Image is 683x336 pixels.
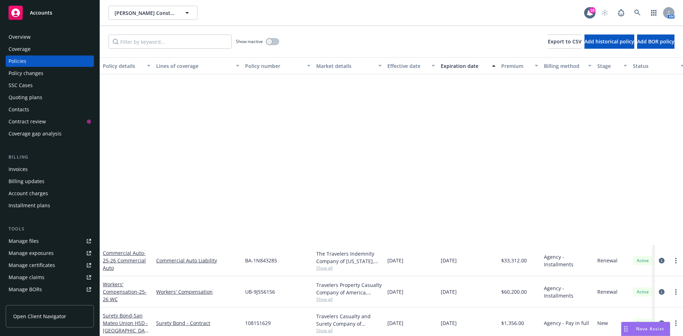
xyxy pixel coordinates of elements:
[242,57,313,74] button: Policy number
[115,9,176,17] span: [PERSON_NAME] Construction, Inc.
[6,128,94,139] a: Coverage gap analysis
[9,247,54,259] div: Manage exposures
[385,57,438,74] button: Effective date
[9,260,55,271] div: Manage certificates
[6,3,94,23] a: Accounts
[594,57,630,74] button: Stage
[548,38,582,45] span: Export to CSV
[9,128,62,139] div: Coverage gap analysis
[103,281,147,303] a: Workers' Compensation
[6,43,94,55] a: Coverage
[316,265,382,271] span: Show all
[548,34,582,49] button: Export to CSV
[6,154,94,161] div: Billing
[316,281,382,296] div: Travelers Property Casualty Company of America, Travelers Insurance
[621,322,630,336] div: Drag to move
[636,257,650,264] span: Active
[6,235,94,247] a: Manage files
[9,176,44,187] div: Billing updates
[672,256,680,265] a: more
[9,235,39,247] div: Manage files
[544,284,592,299] span: Agency - Installments
[156,62,232,70] div: Lines of coverage
[621,322,670,336] button: Nova Assist
[6,247,94,259] a: Manage exposures
[9,272,44,283] div: Manage claims
[316,62,374,70] div: Market details
[316,313,382,327] div: Travelers Casualty and Surety Company of America, Travelers Insurance
[9,55,26,67] div: Policies
[9,296,63,307] div: Summary of insurance
[245,62,303,70] div: Policy number
[9,188,48,199] div: Account charges
[103,62,143,70] div: Policy details
[6,272,94,283] a: Manage claims
[589,7,595,14] div: 18
[103,250,146,271] a: Commercial Auto
[100,57,153,74] button: Policy details
[584,34,634,49] button: Add historical policy
[584,38,634,45] span: Add historical policy
[245,257,277,264] span: BA-1N843285
[441,288,457,295] span: [DATE]
[637,38,674,45] span: Add BOR policy
[501,62,530,70] div: Premium
[313,57,385,74] button: Market details
[6,260,94,271] a: Manage certificates
[9,200,50,211] div: Installment plans
[9,284,42,295] div: Manage BORs
[657,319,666,327] a: circleInformation
[387,319,403,327] span: [DATE]
[316,327,382,334] span: Show all
[103,250,146,271] span: - 25-26 Commercial Auto
[597,257,618,264] span: Renewal
[6,68,94,79] a: Policy changes
[501,257,527,264] span: $33,312.00
[633,62,676,70] div: Status
[13,313,66,320] span: Open Client Navigator
[544,319,589,327] span: Agency - Pay in full
[30,10,52,16] span: Accounts
[9,31,31,43] div: Overview
[245,319,271,327] span: 108151629
[441,257,457,264] span: [DATE]
[316,296,382,302] span: Show all
[636,320,650,326] span: Active
[637,34,674,49] button: Add BOR policy
[636,326,664,332] span: Nova Assist
[441,62,488,70] div: Expiration date
[6,116,94,127] a: Contract review
[156,288,239,295] a: Workers' Compensation
[597,319,608,327] span: New
[6,225,94,233] div: Tools
[6,31,94,43] a: Overview
[541,57,594,74] button: Billing method
[636,289,650,295] span: Active
[441,319,457,327] span: [DATE]
[9,68,43,79] div: Policy changes
[6,104,94,115] a: Contacts
[9,104,29,115] div: Contacts
[9,80,33,91] div: SSC Cases
[657,256,666,265] a: circleInformation
[6,80,94,91] a: SSC Cases
[387,288,403,295] span: [DATE]
[498,57,541,74] button: Premium
[597,62,619,70] div: Stage
[647,6,661,20] a: Switch app
[672,319,680,327] a: more
[153,57,242,74] button: Lines of coverage
[438,57,498,74] button: Expiration date
[598,6,612,20] a: Start snowing
[597,288,618,295] span: Renewal
[630,6,645,20] a: Search
[6,200,94,211] a: Installment plans
[6,284,94,295] a: Manage BORs
[614,6,628,20] a: Report a Bug
[387,257,403,264] span: [DATE]
[108,6,197,20] button: [PERSON_NAME] Construction, Inc.
[156,319,239,327] a: Surety Bond - Contract
[672,288,680,296] a: more
[6,164,94,175] a: Invoices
